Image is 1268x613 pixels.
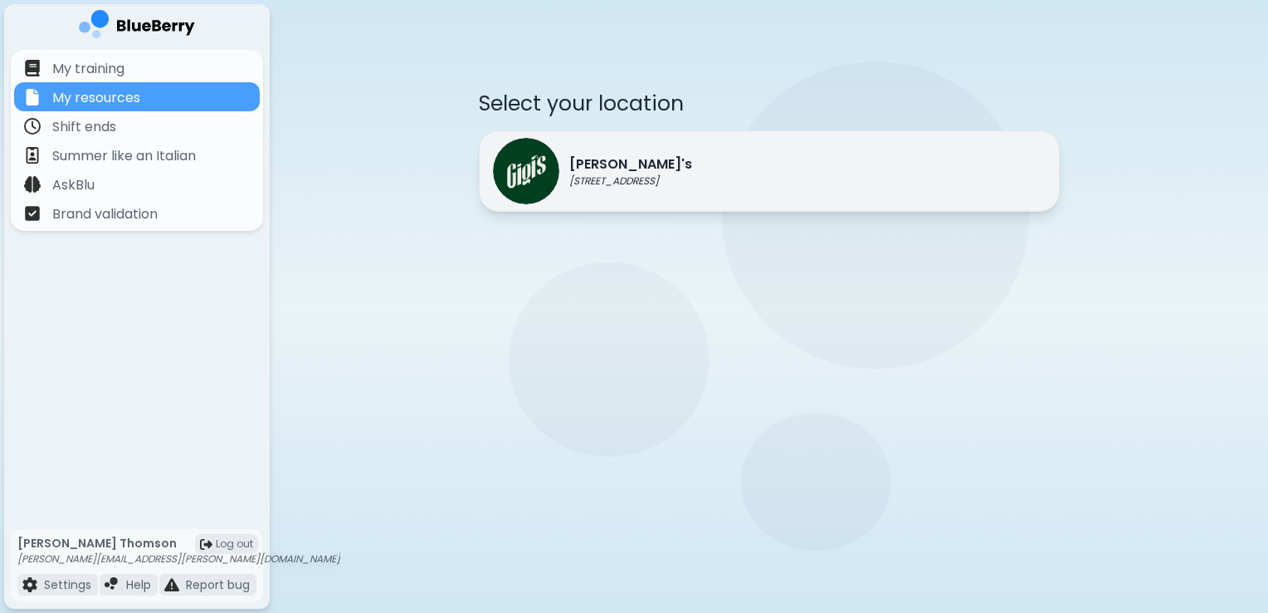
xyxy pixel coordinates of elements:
img: file icon [24,205,41,222]
p: Select your location [479,90,1060,117]
p: [PERSON_NAME] Thomson [17,536,340,551]
img: logout [200,538,212,551]
img: file icon [24,176,41,193]
p: Report bug [186,577,250,592]
img: file icon [24,147,41,164]
p: My resources [52,88,140,108]
img: file icon [22,577,37,592]
p: [PERSON_NAME][EMAIL_ADDRESS][PERSON_NAME][DOMAIN_NAME] [17,552,340,566]
img: file icon [24,60,41,76]
p: Summer like an Italian [52,146,196,166]
p: Help [126,577,151,592]
p: Brand validation [52,204,158,224]
img: file icon [164,577,179,592]
p: Shift ends [52,117,116,137]
img: Gigi's logo [493,138,559,204]
p: AskBlu [52,175,95,195]
img: file icon [24,118,41,135]
img: file icon [105,577,119,592]
p: [STREET_ADDRESS] [569,174,692,188]
p: Settings [44,577,91,592]
img: company logo [79,10,195,44]
span: Log out [216,537,253,551]
p: My training [52,59,124,79]
p: [PERSON_NAME]'s [569,154,692,174]
img: file icon [24,89,41,105]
